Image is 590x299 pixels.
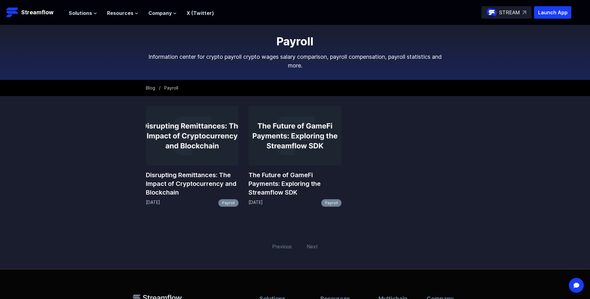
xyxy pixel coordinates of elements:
[69,9,92,17] span: Solutions
[487,7,497,17] img: streamflow-logo-circle.png
[146,199,160,207] p: [DATE]
[148,9,177,17] button: Company
[148,9,172,17] span: Company
[146,171,239,197] a: Disrupting Remittances: The Impact of Cryptocurrency and Blockchain
[6,6,19,19] img: Streamflow Logo
[249,106,341,166] img: The Future of GameFi Payments: Exploring the Streamflow SDK
[569,278,584,293] div: Open Intercom Messenger
[146,35,444,48] h1: Payroll
[303,239,322,254] span: Next
[249,171,341,197] a: The Future of GameFi Payments: Exploring the Streamflow SDK
[107,9,133,17] span: Resources
[69,9,97,17] button: Solutions
[146,106,239,166] img: Disrupting Remittances: The Impact of Cryptocurrency and Blockchain
[481,6,532,19] a: STREAM
[21,8,53,17] p: Streamflow
[146,85,155,90] a: Blog
[107,9,138,17] button: Resources
[159,85,160,90] span: /
[268,239,295,254] span: Previous
[6,6,63,19] a: Streamflow
[321,199,341,207] a: Payroll
[187,10,214,16] a: X (Twitter)
[164,85,178,90] span: Payroll
[523,11,526,14] img: top-right-arrow.svg
[146,53,444,70] p: Information center for crypto payroll crypto wages salary comparison, payroll compensation, payro...
[534,6,571,19] button: Launch App
[218,199,239,207] a: Payroll
[499,9,520,16] p: STREAM
[249,199,263,207] p: [DATE]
